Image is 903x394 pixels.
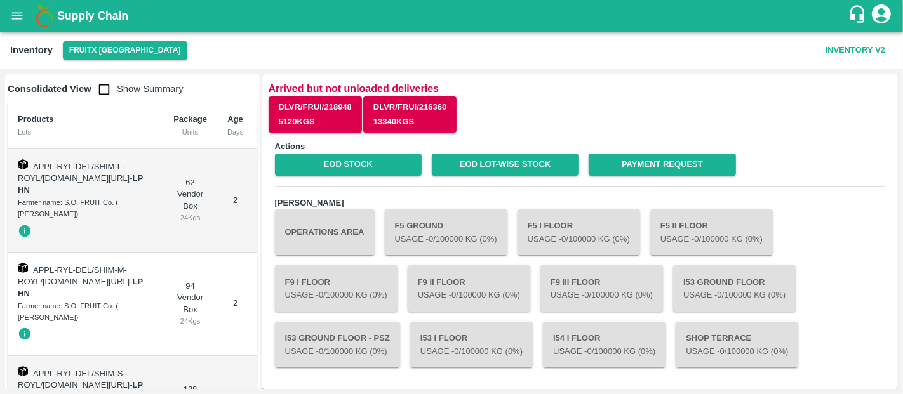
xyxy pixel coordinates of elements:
span: - [18,277,143,298]
p: Usage - 0 /100000 Kg (0%) [418,289,520,301]
p: Usage - 0 /100000 Kg (0%) [551,289,653,301]
b: Products [18,114,53,124]
p: Usage - 0 /100000 Kg (0%) [660,233,763,246]
img: box [18,263,28,273]
b: Consolidated View [8,84,91,94]
div: Days [227,126,243,138]
button: F9 II FloorUsage -0/100000 Kg (0%) [408,265,530,311]
a: EOD Lot-wise Stock [432,154,579,176]
div: Farmer name: S.O. FRUIT Co. ( [PERSON_NAME]) [18,300,153,324]
div: Lots [18,126,153,138]
button: Operations Area [275,209,375,255]
p: Usage - 0 /100000 Kg (0%) [686,346,788,358]
div: 24 Kgs [173,212,207,223]
p: Arrived but not unloaded deliveries [269,81,892,96]
span: APPL-RYL-DEL/SHIM-S-ROYL/[DOMAIN_NAME][URL] [18,369,130,390]
span: APPL-RYL-DEL/SHIM-M-ROYL/[DOMAIN_NAME][URL] [18,265,130,287]
span: Show Summary [91,84,184,94]
div: Farmer name: S.O. FRUIT Co. ( [PERSON_NAME]) [18,197,153,220]
button: I53 I FloorUsage -0/100000 Kg (0%) [410,322,533,367]
td: 2 [217,149,253,253]
span: APPL-RYL-DEL/SHIM-L-ROYL/[DOMAIN_NAME][URL] [18,162,130,183]
button: I54 I FloorUsage -0/100000 Kg (0%) [543,322,666,367]
p: Usage - 0 /100000 Kg (0%) [285,289,387,301]
button: F9 III FloorUsage -0/100000 Kg (0%) [540,265,663,311]
b: Package [173,114,207,124]
button: open drawer [3,1,32,30]
div: 62 Vendor Box [173,177,207,224]
div: account of current user [870,3,893,29]
b: Actions [275,141,305,151]
button: F5 II FloorUsage -0/100000 Kg (0%) [650,209,773,255]
button: Inventory V2 [820,39,890,62]
p: Usage - 0 /100000 Kg (0%) [683,289,786,301]
button: I53 Ground FloorUsage -0/100000 Kg (0%) [673,265,796,311]
b: Inventory [10,45,53,55]
button: DLVR/FRUI/2189485120Kgs [269,96,362,133]
a: EOD Stock [275,154,422,176]
button: Select DC [63,41,187,60]
div: 24 Kgs [173,315,207,327]
p: Usage - 0 /100000 Kg (0%) [553,346,655,358]
td: 2 [217,253,253,356]
button: F5 I FloorUsage -0/100000 Kg (0%) [518,209,640,255]
button: DLVR/FRUI/21636013340Kgs [363,96,457,133]
img: box [18,159,28,169]
button: F5 GroundUsage -0/100000 Kg (0%) [385,209,507,255]
div: 94 Vendor Box [173,280,207,327]
img: box [18,366,28,376]
button: F9 I FloorUsage -0/100000 Kg (0%) [275,265,398,311]
button: Shop TerraceUsage -0/100000 Kg (0%) [676,322,798,367]
b: Supply Chain [57,10,128,22]
p: Usage - 0 /100000 Kg (0%) [420,346,523,358]
span: - [18,173,143,195]
img: logo [32,3,57,29]
p: Usage - 0 /100000 Kg (0%) [528,233,630,246]
button: I53 Ground Floor - PSZUsage -0/100000 Kg (0%) [275,322,400,367]
b: Age [227,114,243,124]
a: Supply Chain [57,7,848,25]
div: Units [173,126,207,138]
p: Usage - 0 /100000 Kg (0%) [285,346,390,358]
strong: LP HN [18,277,143,298]
div: customer-support [848,4,870,27]
p: Usage - 0 /100000 Kg (0%) [395,233,497,246]
a: Payment Request [589,154,735,176]
strong: LP HN [18,173,143,195]
b: [PERSON_NAME] [275,198,344,207]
